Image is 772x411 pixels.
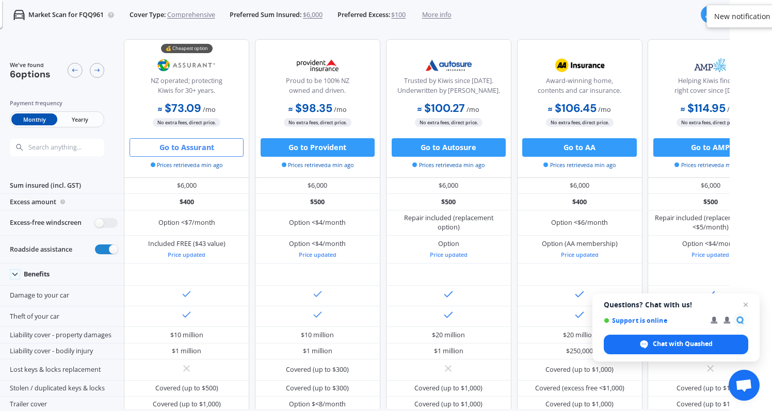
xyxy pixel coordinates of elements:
div: Covered (up to $1,000) [677,400,745,409]
b: $106.45 [548,101,597,116]
div: NZ operated; protecting Kiwis for 30+ years. [132,76,242,100]
button: Go to Autosure [392,138,506,157]
b: $73.09 [158,101,201,116]
div: Covered (excess free <$1,000) [535,384,624,393]
div: Benefits [24,270,50,278]
div: Price updated [682,250,739,259]
img: Autosure.webp [418,54,479,77]
button: Go to Assurant [130,138,244,157]
span: Prices retrieved a min ago [543,161,616,169]
div: Covered (up to $1,000) [677,384,745,393]
div: $20 million [432,331,465,340]
span: / mo [203,105,216,114]
div: $400 [517,194,642,210]
span: Support is online [604,317,703,324]
div: $1 million [434,347,463,356]
span: Prices retrieved a min ago [151,161,223,169]
div: Covered (up to $1,000) [153,400,221,409]
b: $98.35 [288,101,332,116]
span: Prices retrieved a min ago [282,161,354,169]
div: Price updated [542,250,618,259]
span: Yearly [57,113,103,125]
span: / mo [467,105,479,114]
p: Market Scan for FQQ961 [28,10,104,20]
span: $100 [391,10,406,20]
div: Chat with Quashed [604,335,748,354]
div: Option (AA membership) [542,239,618,260]
img: Assurant.png [156,54,217,77]
b: $114.95 [681,101,726,116]
button: Go to AMP [653,138,767,157]
span: No extra fees, direct price. [546,118,614,127]
div: Covered (up to $300) [286,384,349,393]
div: $6,000 [386,178,511,194]
div: Covered (up to $1,000) [414,384,482,393]
div: Option $<8/month [289,400,346,409]
span: Prices retrieved a min ago [412,161,485,169]
span: No extra fees, direct price. [677,118,744,127]
div: $6,000 [517,178,642,194]
div: Price updated [430,250,468,259]
span: / mo [334,105,347,114]
div: $6,000 [124,178,249,194]
div: 💰 Cheapest option [161,44,213,53]
span: Questions? Chat with us! [604,301,748,309]
button: Go to AA [522,138,636,157]
span: Monthly [11,113,57,125]
img: AMP.webp [680,54,741,77]
span: / mo [727,105,740,114]
span: Chat with Quashed [653,339,713,349]
img: car.f15378c7a67c060ca3f3.svg [13,9,25,21]
span: Prices retrieved a min ago [674,161,747,169]
div: Price updated [289,250,346,259]
div: Open chat [729,370,760,401]
div: Option <$4/month [289,218,346,227]
button: Go to Provident [261,138,375,157]
div: Payment frequency [10,98,105,108]
img: AA.webp [549,54,610,77]
span: More info [422,10,452,20]
div: Option <$4/month [289,239,346,260]
div: $20 million [563,331,596,340]
span: No extra fees, direct price. [153,118,220,127]
div: Covered (up to $1,000) [545,400,614,409]
div: $1 million [172,347,201,356]
span: Comprehensive [167,10,215,20]
div: $250,000 [566,347,593,356]
div: Covered (up to $500) [155,384,218,393]
div: $500 [386,194,511,210]
span: $6,000 [303,10,323,20]
div: $500 [255,194,380,210]
div: New notification [714,11,770,22]
div: Proud to be 100% NZ owned and driven. [263,76,372,100]
div: Option <$7/month [158,218,215,227]
span: 6 options [10,68,51,80]
div: Option <$4/month [682,239,739,260]
div: $10 million [301,331,334,340]
span: Close chat [739,299,752,311]
span: No extra fees, direct price. [415,118,482,127]
span: Preferred Sum Insured: [230,10,301,20]
div: Helping Kiwis find the right cover since [DATE]. [656,76,765,100]
div: $1 million [303,347,332,356]
div: Covered (up to $1,000) [414,400,482,409]
div: Covered (up to $1,000) [545,365,614,374]
div: Option <$6/month [551,218,608,227]
div: Price updated [148,250,226,259]
div: $10 million [170,331,203,340]
span: Cover Type: [130,10,166,20]
span: We've found [10,61,51,69]
div: Repair included (replacement option <$5/month) [655,213,766,232]
div: Trusted by Kiwis since [DATE]. Underwritten by [PERSON_NAME]. [394,76,503,100]
div: $400 [124,194,249,210]
div: Option [430,239,468,260]
div: Included FREE ($43 value) [148,239,226,260]
div: Repair included (replacement option) [393,213,504,232]
span: Preferred Excess: [337,10,390,20]
span: / mo [598,105,611,114]
div: Covered (up to $300) [286,365,349,374]
span: No extra fees, direct price. [284,118,351,127]
div: $6,000 [255,178,380,194]
b: $100.27 [417,101,465,116]
div: Award-winning home, contents and car insurance. [525,76,634,100]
